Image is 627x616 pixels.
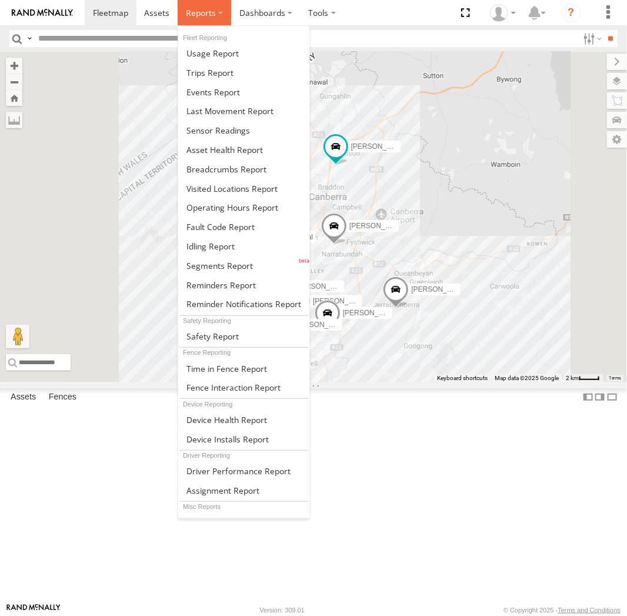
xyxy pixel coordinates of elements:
a: Idling Report [178,237,309,256]
a: Safety Report [178,327,309,346]
span: [PERSON_NAME] [313,298,371,306]
a: Fence Interaction Report [178,378,309,397]
a: Sensor Readings [178,121,309,140]
span: [PERSON_NAME] [295,283,353,291]
label: Search Query [25,30,34,47]
i: ? [562,4,581,22]
a: Terms and Conditions [558,607,621,614]
a: Full Events Report [178,82,309,102]
button: Zoom Home [6,90,22,106]
span: Map data ©2025 Google [495,375,559,381]
a: Segments Report [178,256,309,275]
a: Asset Health Report [178,140,309,159]
a: Usage Report [178,44,309,63]
a: Device Installs Report [178,429,309,449]
a: Terms (opens in new tab) [609,376,622,381]
button: Drag Pegman onto the map to open Street View [6,325,29,348]
span: [PERSON_NAME] [343,309,401,318]
button: Zoom in [6,58,22,74]
span: [PERSON_NAME] [351,142,409,151]
label: Measure [6,112,22,128]
a: Device Health Report [178,410,309,429]
a: Visited Locations Report [178,179,309,198]
a: Scheduled Reports [178,513,309,532]
span: 2 km [566,375,579,381]
button: Map Scale: 2 km per 32 pixels [562,374,603,382]
label: Dock Summary Table to the Left [582,388,594,405]
a: Reminders Report [178,275,309,295]
a: Fault Code Report [178,217,309,237]
div: Version: 309.01 [260,607,305,614]
div: Helen Mason [486,4,520,22]
label: Fences [43,389,82,405]
a: Driver Performance Report [178,461,309,481]
span: [PERSON_NAME] [349,222,408,231]
a: Trips Report [178,63,309,82]
label: Dock Summary Table to the Right [594,388,606,405]
a: Assignment Report [178,481,309,500]
label: Assets [5,389,42,405]
a: Visit our Website [6,604,61,616]
a: Service Reminder Notifications Report [178,295,309,314]
div: © Copyright 2025 - [503,607,621,614]
button: Keyboard shortcuts [437,374,488,382]
span: [PERSON_NAME] [293,321,351,329]
a: Time in Fences Report [178,359,309,378]
img: rand-logo.svg [12,9,73,17]
a: Last Movement Report [178,101,309,121]
button: Zoom out [6,74,22,90]
label: Hide Summary Table [606,388,618,405]
label: Search Filter Options [579,30,604,47]
label: Map Settings [607,131,627,148]
a: Breadcrumbs Report [178,159,309,179]
a: Asset Operating Hours Report [178,198,309,217]
span: [PERSON_NAME] [411,285,469,294]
